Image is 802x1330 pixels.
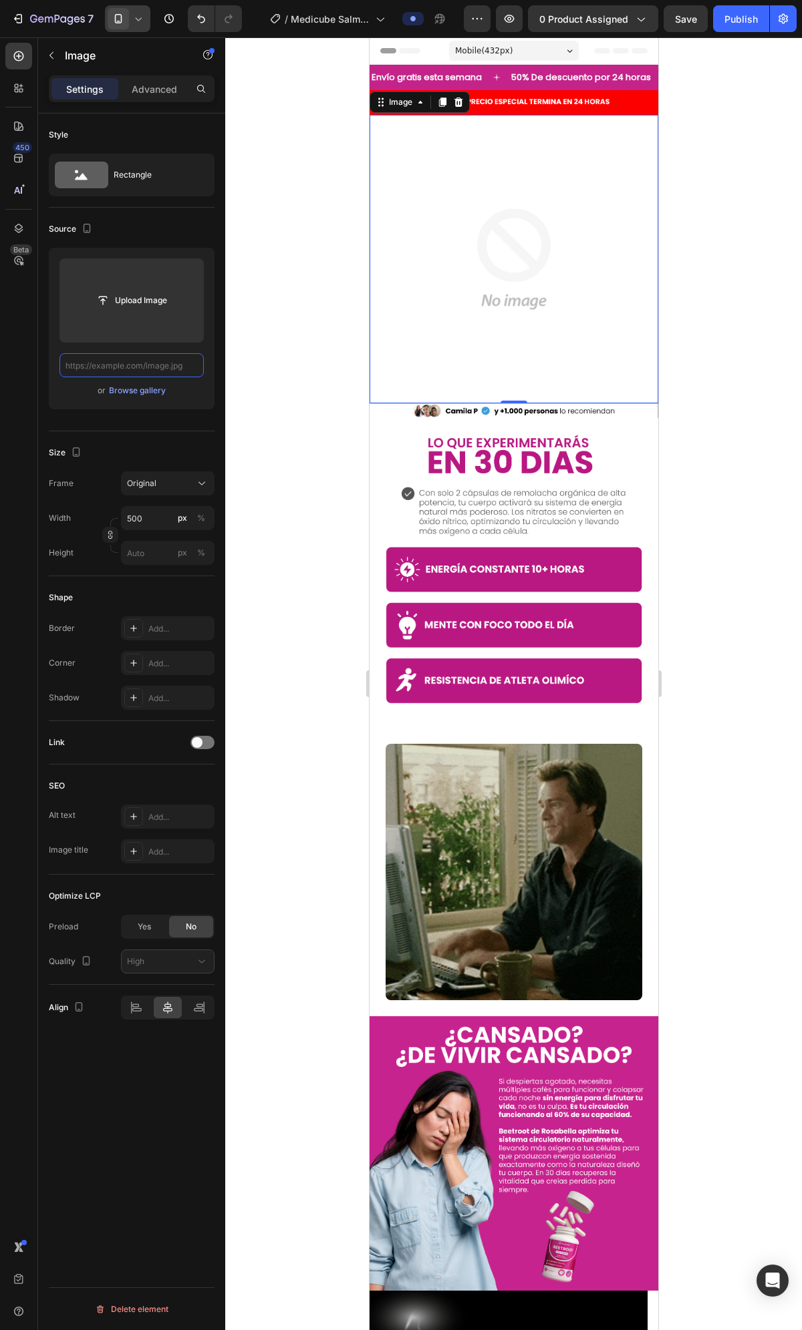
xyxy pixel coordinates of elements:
[675,13,697,25] span: Save
[197,512,205,524] div: %
[148,658,211,670] div: Add...
[121,471,215,495] button: Original
[10,244,32,255] div: Beta
[539,12,628,26] span: 0 product assigned
[49,692,80,704] div: Shadow
[108,384,166,397] button: Browse gallery
[49,890,101,902] div: Optimize LCP
[49,657,76,669] div: Corner
[49,809,76,821] div: Alt text
[148,811,211,823] div: Add...
[95,1301,168,1317] div: Delete element
[49,477,74,489] label: Frame
[285,12,288,26] span: /
[49,547,74,559] label: Height
[193,545,209,561] button: px
[121,506,215,530] input: px%
[186,921,196,933] span: No
[193,510,209,526] button: px
[174,545,190,561] button: %
[49,999,87,1017] div: Align
[59,353,204,377] input: https://example.com/image.jpg
[121,541,215,565] input: px%
[49,512,71,524] label: Width
[148,846,211,858] div: Add...
[178,547,187,559] div: px
[49,780,65,792] div: SEO
[178,512,187,524] div: px
[88,11,94,27] p: 7
[49,1299,215,1320] button: Delete element
[148,692,211,704] div: Add...
[85,288,178,312] button: Upload Image
[49,736,65,748] div: Link
[49,129,68,141] div: Style
[49,592,73,604] div: Shape
[174,510,190,526] button: %
[370,37,658,1330] iframe: Design area
[197,547,205,559] div: %
[109,385,166,397] div: Browse gallery
[65,47,178,63] p: Image
[49,220,95,238] div: Source
[713,5,769,32] button: Publish
[664,5,708,32] button: Save
[188,5,242,32] div: Undo/Redo
[49,921,78,933] div: Preload
[49,622,75,634] div: Border
[114,160,195,190] div: Rectangle
[49,844,88,856] div: Image title
[132,82,177,96] p: Advanced
[49,444,84,462] div: Size
[98,383,106,399] span: or
[5,5,100,32] button: 7
[291,12,370,26] span: Medicube Salmon DNA
[66,82,104,96] p: Settings
[724,12,758,26] div: Publish
[757,1265,789,1297] div: Open Intercom Messenger
[13,142,32,153] div: 450
[528,5,658,32] button: 0 product assigned
[127,477,156,489] span: Original
[148,623,211,635] div: Add...
[138,921,151,933] span: Yes
[49,953,94,971] div: Quality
